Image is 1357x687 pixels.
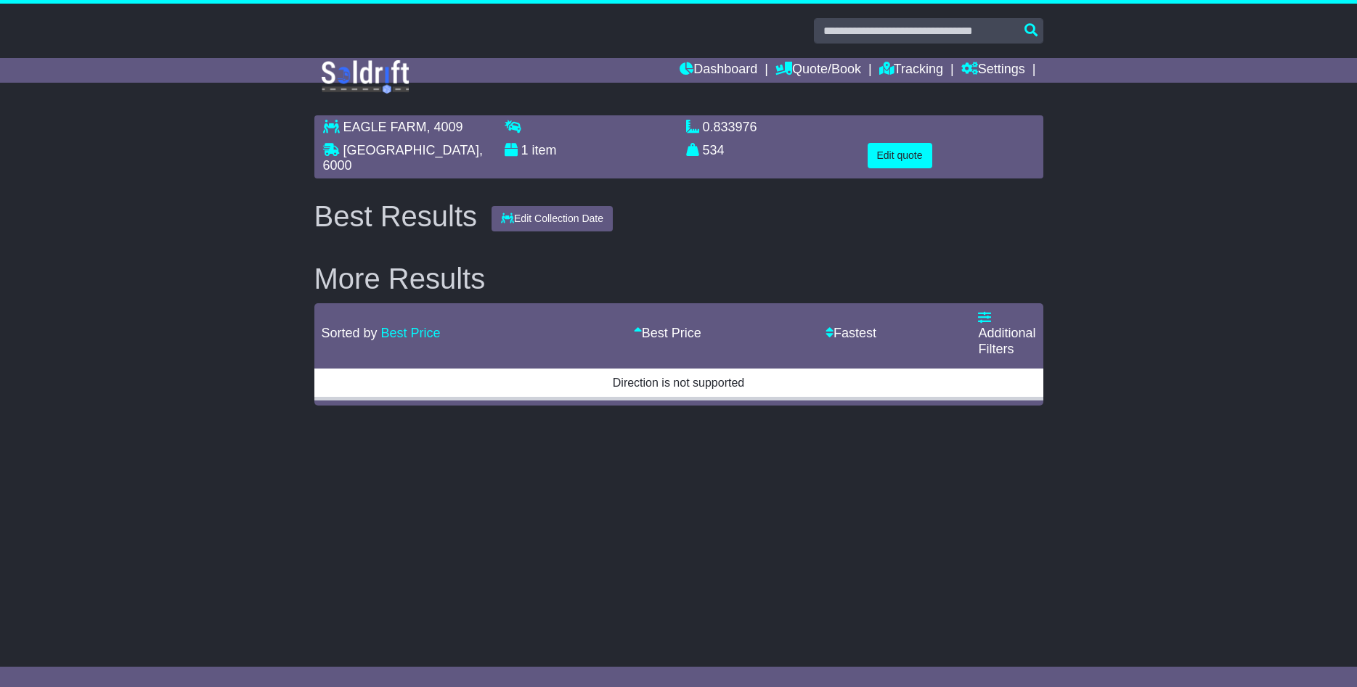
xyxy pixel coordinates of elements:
[492,206,613,231] button: Edit Collection Date
[634,326,701,340] a: Best Price
[978,310,1035,356] a: Additional Filters
[532,143,557,157] span: item
[343,120,427,134] span: EAGLE FARM
[343,143,479,157] span: [GEOGRAPHIC_DATA]
[427,120,463,134] span: , 4009
[826,326,876,340] a: Fastest
[680,58,757,83] a: Dashboard
[314,263,1043,295] h2: More Results
[879,58,943,83] a: Tracking
[703,143,725,157] span: 534
[314,366,1043,398] td: Direction is not supported
[703,120,757,134] span: 0.833976
[868,143,932,168] button: Edit quote
[322,326,378,340] span: Sorted by
[775,58,861,83] a: Quote/Book
[961,58,1025,83] a: Settings
[323,143,483,173] span: , 6000
[381,326,441,340] a: Best Price
[307,200,485,232] div: Best Results
[521,143,529,157] span: 1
